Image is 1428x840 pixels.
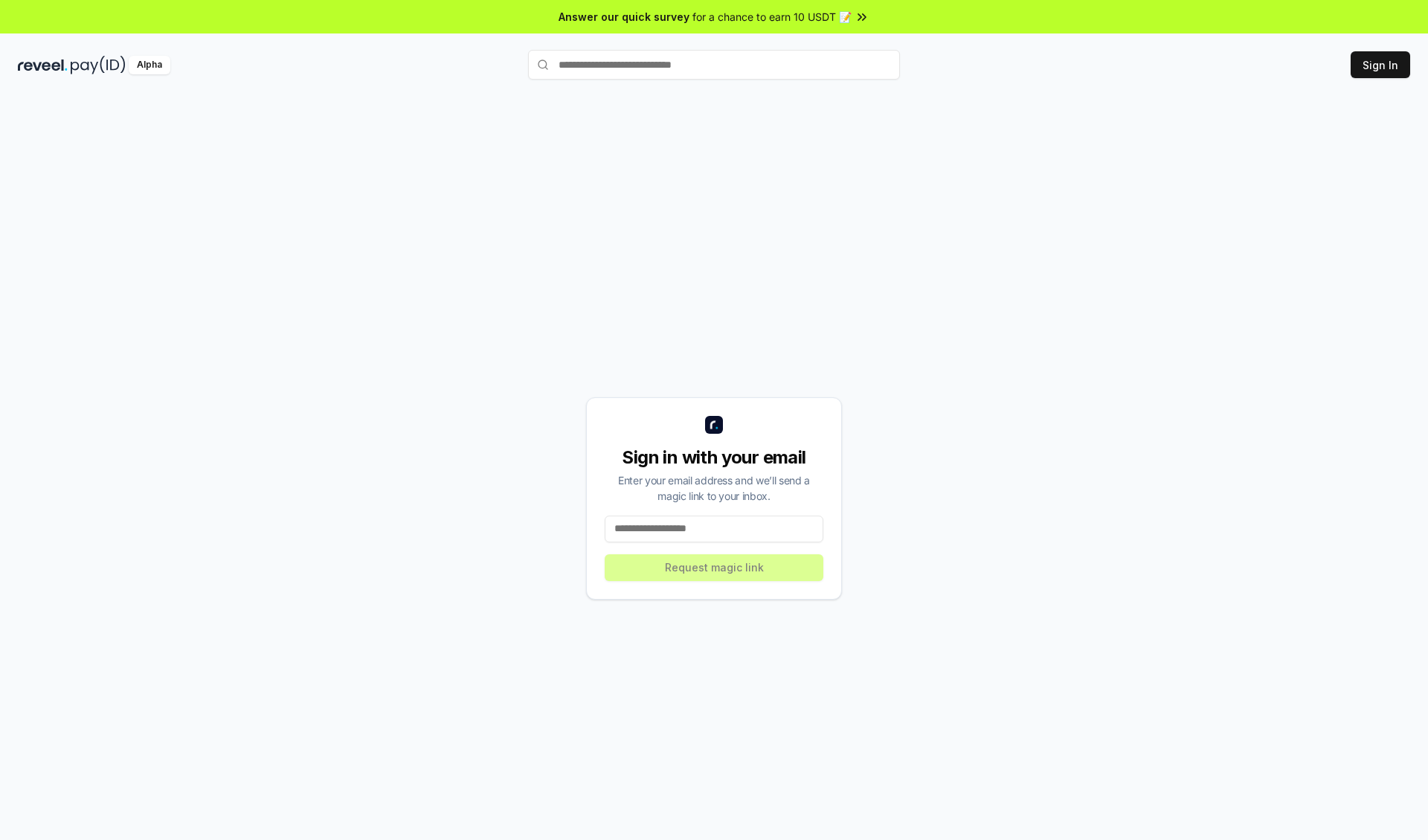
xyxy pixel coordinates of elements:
span: for a chance to earn 10 USDT 📝 [692,9,852,25]
img: pay_id [71,56,126,74]
span: Answer our quick survey [559,9,689,25]
div: Alpha [129,56,170,74]
img: logo_small [705,416,723,434]
div: Enter your email address and we’ll send a magic link to your inbox. [605,472,823,504]
div: Sign in with your email [605,446,823,469]
img: reveel_dark [18,56,68,74]
button: Sign In [1351,51,1410,78]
